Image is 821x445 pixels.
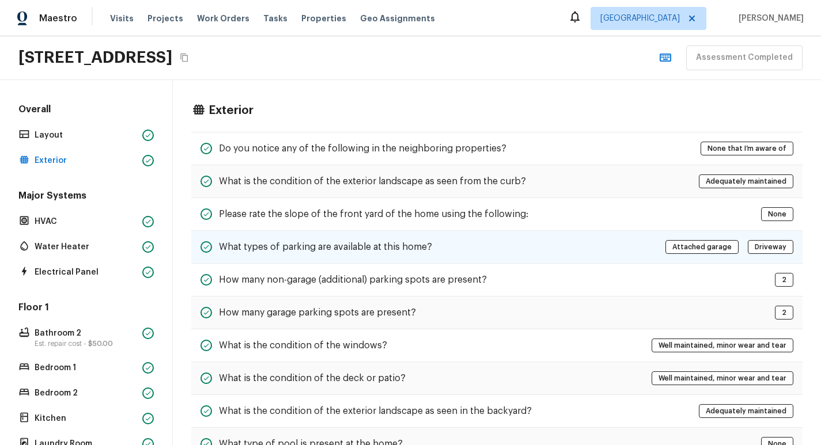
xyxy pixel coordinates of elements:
span: Visits [110,13,134,24]
p: HVAC [35,216,138,227]
p: Bedroom 1 [35,362,138,374]
span: Properties [301,13,346,24]
p: Bathroom 2 [35,328,138,339]
p: Est. repair cost - [35,339,138,348]
h5: What types of parking are available at this home? [219,241,432,253]
span: Adequately maintained [702,405,790,417]
span: Adequately maintained [702,176,790,187]
span: Tasks [263,14,287,22]
span: Maestro [39,13,77,24]
h5: Please rate the slope of the front yard of the home using the following: [219,208,528,220]
span: Well maintained, minor wear and tear [654,372,790,384]
p: Kitchen [35,413,138,424]
p: Water Heater [35,241,138,253]
h5: Major Systems [16,189,156,204]
span: Geo Assignments [360,13,435,24]
h2: [STREET_ADDRESS] [18,47,172,68]
span: Attached garage [668,241,736,253]
h5: Overall [16,103,156,118]
p: Electrical Panel [35,267,138,278]
h5: What is the condition of the exterior landscape as seen in the backyard? [219,405,532,417]
h5: Do you notice any of the following in the neighboring properties? [219,142,506,155]
span: [GEOGRAPHIC_DATA] [600,13,680,24]
h5: Floor 1 [16,301,156,316]
span: $50.00 [88,340,113,347]
span: 2 [778,274,790,286]
button: Copy Address [177,50,192,65]
span: Projects [147,13,183,24]
span: None [764,208,790,220]
h5: How many non-garage (additional) parking spots are present? [219,273,487,286]
span: Driveway [751,241,790,253]
p: Bedroom 2 [35,387,138,399]
span: Well maintained, minor wear and tear [654,340,790,351]
p: Exterior [35,155,138,166]
span: [PERSON_NAME] [734,13,804,24]
h5: What is the condition of the exterior landscape as seen from the curb? [219,175,526,188]
h5: What is the condition of the windows? [219,339,387,352]
span: Work Orders [197,13,249,24]
h4: Exterior [209,103,254,118]
p: Layout [35,130,138,141]
h5: How many garage parking spots are present? [219,306,416,319]
span: None that I’m aware of [703,143,790,154]
span: 2 [778,307,790,318]
h5: What is the condition of the deck or patio? [219,372,406,385]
